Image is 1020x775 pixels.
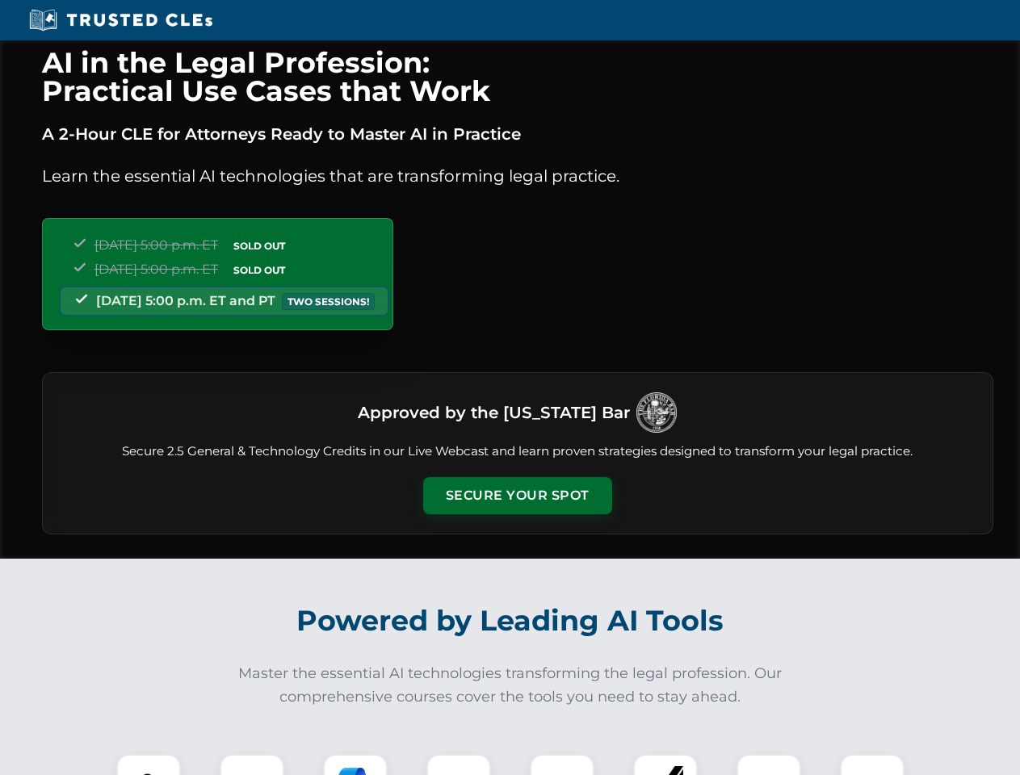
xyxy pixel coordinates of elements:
span: [DATE] 5:00 p.m. ET [94,262,218,277]
p: Master the essential AI technologies transforming the legal profession. Our comprehensive courses... [228,662,793,709]
button: Secure Your Spot [423,477,612,514]
span: SOLD OUT [228,237,291,254]
img: Trusted CLEs [24,8,217,32]
h3: Approved by the [US_STATE] Bar [358,398,630,427]
p: A 2-Hour CLE for Attorneys Ready to Master AI in Practice [42,121,993,147]
h1: AI in the Legal Profession: Practical Use Cases that Work [42,48,993,105]
p: Learn the essential AI technologies that are transforming legal practice. [42,163,993,189]
h2: Powered by Leading AI Tools [63,593,958,649]
img: Logo [636,392,677,433]
span: [DATE] 5:00 p.m. ET [94,237,218,253]
span: SOLD OUT [228,262,291,279]
p: Secure 2.5 General & Technology Credits in our Live Webcast and learn proven strategies designed ... [62,442,973,461]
